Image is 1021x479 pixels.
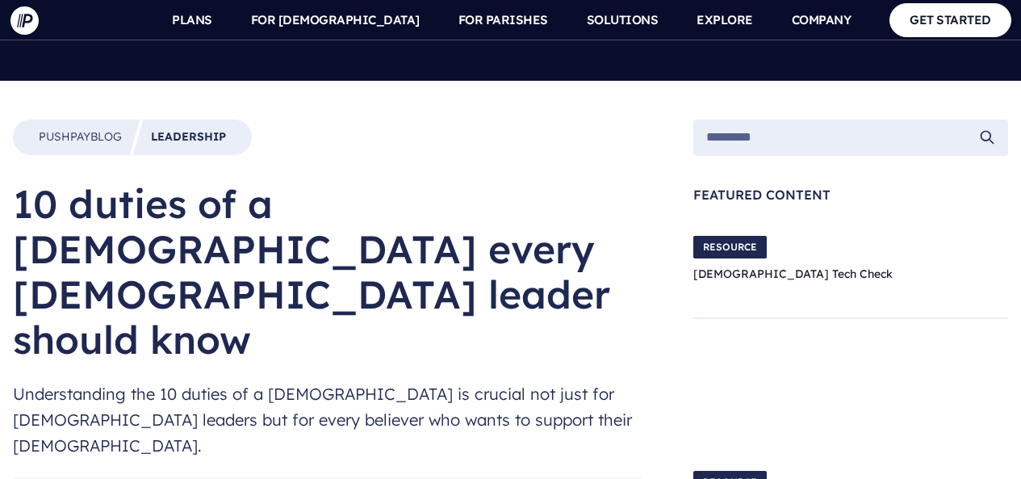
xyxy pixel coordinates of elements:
[693,188,1008,201] span: Featured Content
[39,129,90,144] span: Pushpay
[13,381,642,459] span: Understanding the 10 duties of a [DEMOGRAPHIC_DATA] is crucial not just for [DEMOGRAPHIC_DATA] le...
[151,129,226,145] a: Leadership
[13,181,642,362] h1: 10 duties of a [DEMOGRAPHIC_DATA] every [DEMOGRAPHIC_DATA] leader should know
[39,129,122,145] a: PushpayBlog
[693,267,893,281] a: [DEMOGRAPHIC_DATA] Tech Check
[693,236,767,258] span: RESOURCE
[889,3,1011,36] a: GET STARTED
[931,221,1008,298] img: Church Tech Check Blog Hero Image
